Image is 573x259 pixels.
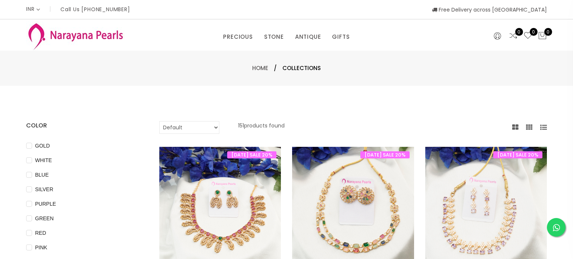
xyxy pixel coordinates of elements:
a: PRECIOUS [223,31,253,42]
span: [DATE] SALE 20% [227,151,276,158]
span: WHITE [32,156,55,164]
span: / [274,64,277,73]
span: [DATE] SALE 20% [493,151,542,158]
h4: COLOR [26,121,137,130]
span: BLUE [32,171,52,179]
a: 0 [509,31,518,41]
span: RED [32,229,49,237]
span: Collections [282,64,321,73]
span: 0 [544,28,552,36]
p: 151 products found [238,121,285,134]
a: 0 [523,31,532,41]
a: GIFTS [332,31,350,42]
span: 0 [530,28,538,36]
a: STONE [264,31,284,42]
a: ANTIQUE [295,31,321,42]
span: [DATE] SALE 20% [360,151,410,158]
span: 0 [515,28,523,36]
span: GREEN [32,214,57,222]
span: PURPLE [32,200,59,208]
button: 0 [538,31,547,41]
span: GOLD [32,142,53,150]
span: SILVER [32,185,56,193]
span: Free Delivery across [GEOGRAPHIC_DATA] [432,6,547,13]
a: Home [252,64,268,72]
span: PINK [32,243,50,252]
p: Call Us [PHONE_NUMBER] [60,7,130,12]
